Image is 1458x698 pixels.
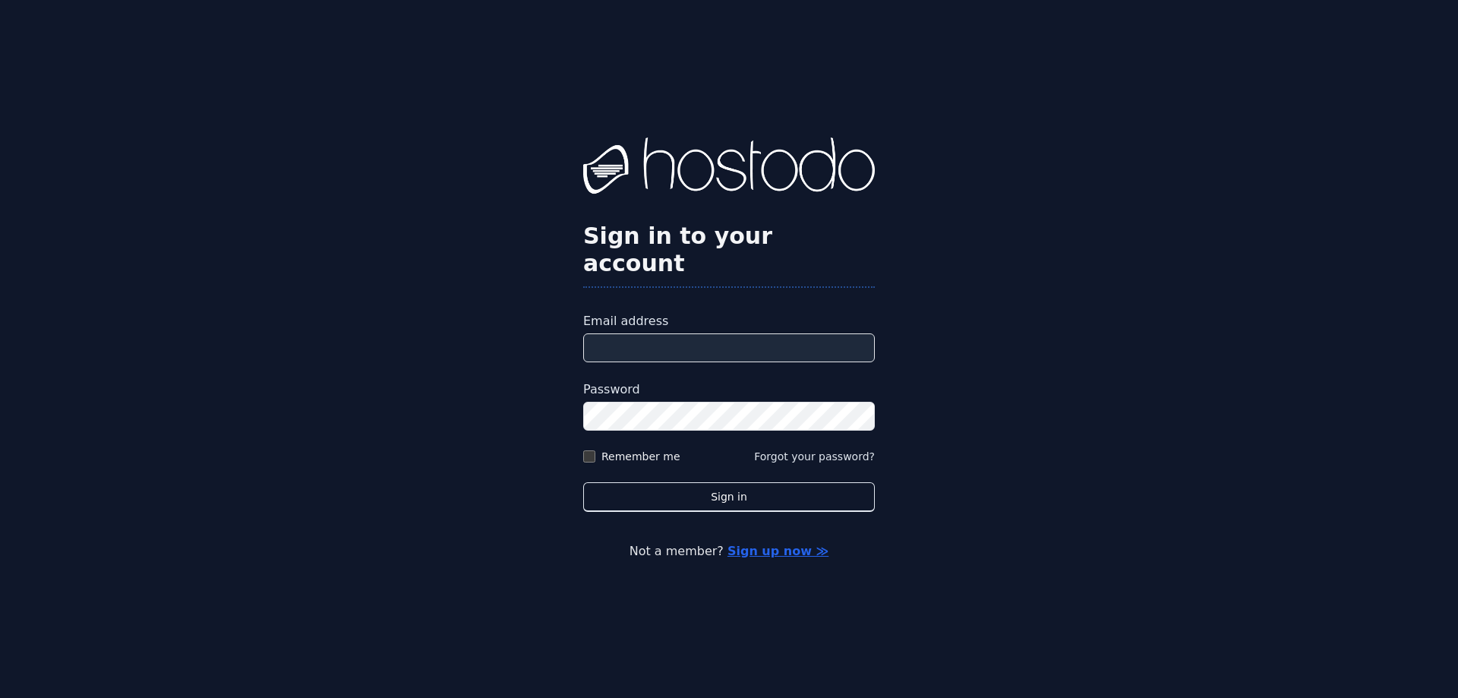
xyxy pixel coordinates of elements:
p: Not a member? [73,542,1385,561]
img: Hostodo [583,137,875,198]
button: Forgot your password? [754,449,875,464]
label: Remember me [601,449,680,464]
a: Sign up now ≫ [727,544,828,558]
label: Email address [583,312,875,330]
h2: Sign in to your account [583,223,875,277]
button: Sign in [583,482,875,512]
label: Password [583,381,875,399]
